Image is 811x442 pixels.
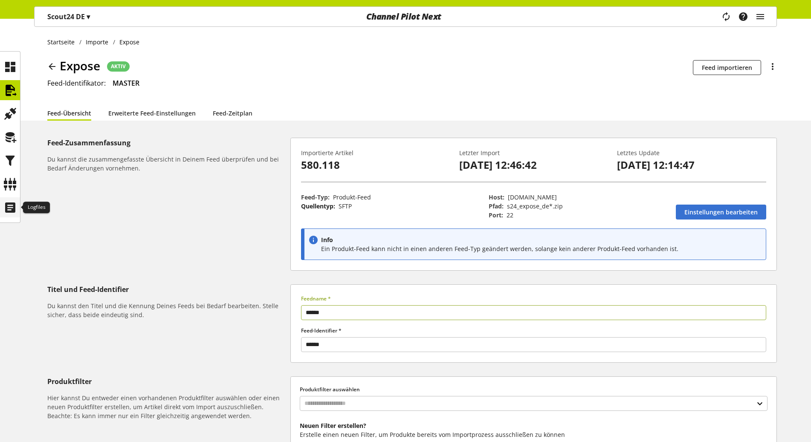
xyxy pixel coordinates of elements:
span: Feed importieren [702,63,752,72]
span: Feed-Typ: [301,193,330,201]
span: Feedname * [301,295,331,302]
span: s24_expose_de*.zip [507,202,563,210]
span: SFTP [339,202,352,210]
p: Erstelle einen neuen Filter, um Produkte bereits vom Importprozess ausschließen zu können [300,430,768,439]
p: Info [321,235,762,244]
span: Quellentyp: [301,202,335,210]
p: Scout24 DE [47,12,90,22]
span: Host: [489,193,504,201]
span: Pfad: [489,202,504,210]
a: Erweiterte Feed-Einstellungen [108,105,196,121]
span: ▾ [87,12,90,21]
p: [DATE] 12:46:42 [459,157,608,173]
a: Startseite [47,38,79,46]
p: Letzter Import [459,148,608,157]
span: 22 [507,211,513,219]
p: [DATE] 12:14:47 [617,157,766,173]
a: Feed-Zeitplan [213,105,252,121]
a: Einstellungen bearbeiten [676,205,766,220]
nav: main navigation [34,6,777,27]
p: 580.118 [301,157,450,173]
span: ftp.channelpilot.com [508,193,557,201]
label: Produktfilter auswählen [300,386,768,393]
a: Importe [81,38,113,46]
span: MASTER [113,78,139,88]
h6: Hier kannst Du entweder einen vorhandenen Produktfilter auswählen oder einen neuen Produktfilter ... [47,393,287,420]
button: Feed importieren [693,60,761,75]
h5: Titel und Feed-Identifier [47,284,287,295]
b: Neuen Filter erstellen? [300,422,366,430]
span: Port: [489,211,503,219]
h5: Produktfilter [47,376,287,387]
span: Expose [60,57,100,75]
span: AKTIV [111,63,126,70]
h5: Feed-Zusammenfassung [47,138,287,148]
p: Letztes Update [617,148,766,157]
span: Einstellungen bearbeiten [684,208,758,217]
h6: Du kannst die zusammengefasste Übersicht in Deinem Feed überprüfen und bei Bedarf Änderungen vorn... [47,155,287,173]
h6: Du kannst den Titel und die Kennung Deines Feeds bei Bedarf bearbeiten. Stelle sicher, dass beide... [47,301,287,319]
p: Ein Produkt-Feed kann nicht in einen anderen Feed-Typ geändert werden, solange kein anderer Produ... [321,244,762,253]
span: Produkt-Feed [333,193,371,201]
a: Feed-Übersicht [47,105,91,121]
span: Feed-Identifier * [301,327,342,334]
p: Importierte Artikel [301,148,450,157]
span: Feed-Identifikator: [47,78,106,88]
div: Logfiles [23,202,50,214]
